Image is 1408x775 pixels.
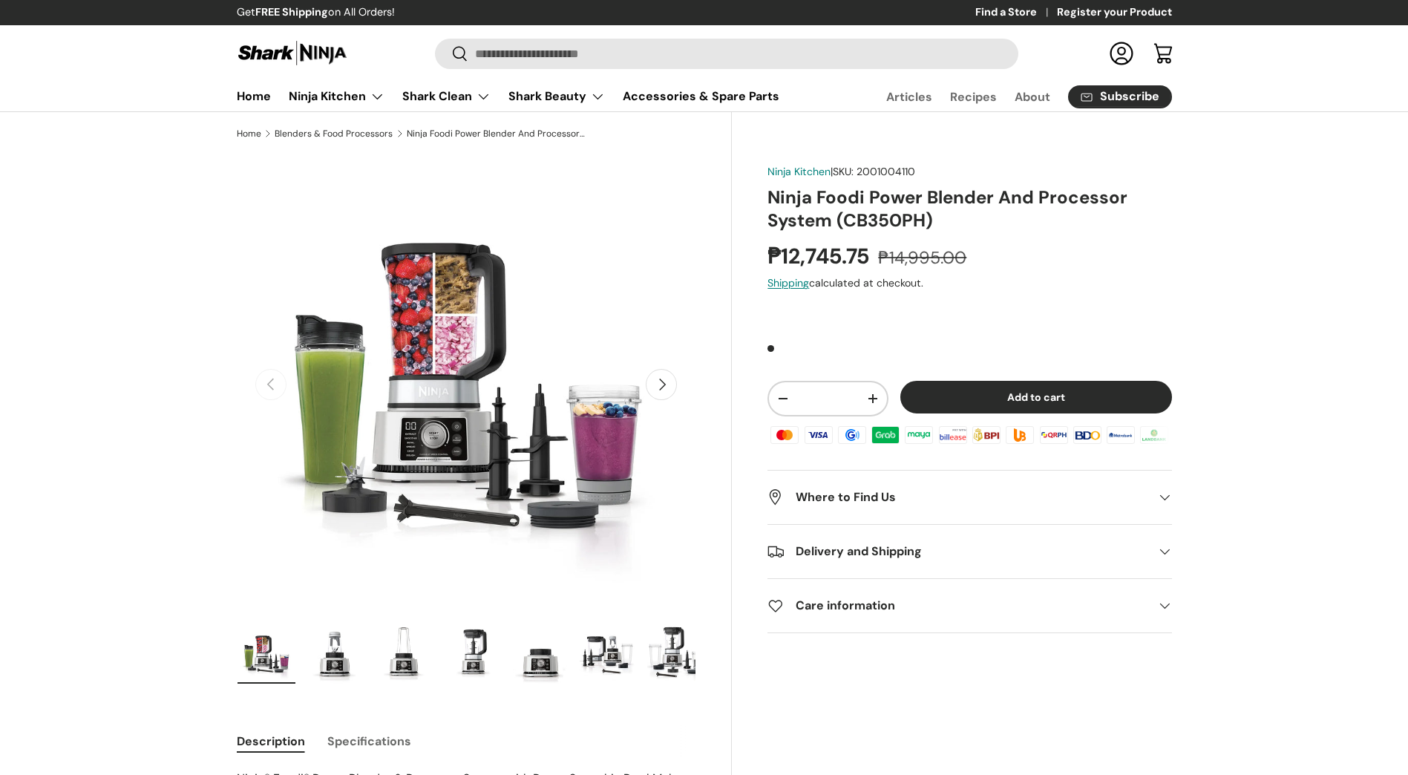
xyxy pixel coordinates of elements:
strong: ₱12,745.75 [767,242,873,270]
a: Accessories & Spare Parts [623,82,779,111]
img: ninja-foodi-power-blender-and-processor-system-full-view-with-sample-contents-sharkninja-philippines [238,624,295,684]
img: qrph [1037,424,1070,446]
button: Specifications [327,725,411,758]
span: Subscribe [1100,91,1159,102]
a: Shark Clean [402,82,491,111]
a: Ninja Kitchen [767,165,831,178]
summary: Ninja Kitchen [280,82,393,111]
a: Shark Beauty [508,82,605,111]
img: maya [903,424,935,446]
img: gcash [836,424,868,446]
nav: Breadcrumbs [237,127,733,140]
h1: Ninja Foodi Power Blender And Processor System (CB350PH) [767,186,1171,232]
button: Add to cart [900,381,1172,414]
span: 2001004110 [857,165,915,178]
img: master [768,424,801,446]
h2: Delivery and Shipping [767,543,1147,560]
a: Home [237,82,271,111]
img: Ninja Foodi Power Blender And Processor System (CB350PH) [647,624,705,684]
img: bdo [1071,424,1104,446]
summary: Delivery and Shipping [767,525,1171,578]
img: Ninja Foodi Power Blender And Processor System (CB350PH) [374,624,432,684]
strong: FREE Shipping [255,5,328,19]
a: Ninja Kitchen [289,82,384,111]
a: Blenders & Food Processors [275,129,393,138]
h2: Care information [767,597,1147,615]
nav: Secondary [851,82,1172,111]
summary: Shark Beauty [500,82,614,111]
p: Get on All Orders! [237,4,395,21]
span: SKU: [833,165,854,178]
img: Ninja Foodi Power Blender And Processor System (CB350PH) [442,624,500,684]
a: Register your Product [1057,4,1172,21]
a: Find a Store [975,4,1057,21]
img: landbank [1138,424,1170,446]
a: About [1015,82,1050,111]
a: Subscribe [1068,85,1172,108]
media-gallery: Gallery Viewer [237,155,696,689]
img: Shark Ninja Philippines [237,39,348,68]
a: Home [237,129,261,138]
img: ubp [1003,424,1036,446]
img: visa [802,424,834,446]
a: Recipes [950,82,997,111]
s: ₱14,995.00 [878,246,966,269]
a: Shipping [767,276,809,290]
summary: Shark Clean [393,82,500,111]
nav: Primary [237,82,779,111]
span: | [831,165,915,178]
h2: Where to Find Us [767,488,1147,506]
summary: Care information [767,579,1171,632]
img: metrobank [1104,424,1137,446]
img: billease [937,424,969,446]
a: Ninja Foodi Power Blender And Processor System (CB350PH) [407,129,585,138]
img: Ninja Foodi Power Blender And Processor System (CB350PH) [579,624,637,684]
img: bpi [970,424,1003,446]
img: Ninja Foodi Power Blender And Processor System (CB350PH) [306,624,364,684]
summary: Where to Find Us [767,471,1171,524]
div: calculated at checkout. [767,275,1171,291]
button: Description [237,725,305,758]
img: Ninja Foodi Power Blender And Processor System (CB350PH) [511,624,569,684]
img: grabpay [869,424,902,446]
a: Articles [886,82,932,111]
